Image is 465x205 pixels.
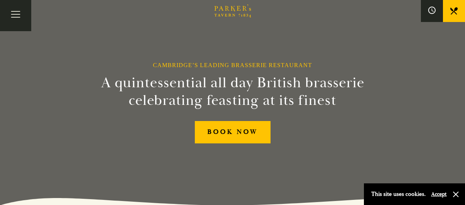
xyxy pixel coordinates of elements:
[195,121,271,143] a: BOOK NOW
[452,191,459,198] button: Close and accept
[153,62,312,69] h1: Cambridge’s Leading Brasserie Restaurant
[371,189,426,199] p: This site uses cookies.
[65,74,400,109] h2: A quintessential all day British brasserie celebrating feasting at its finest
[431,191,447,198] button: Accept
